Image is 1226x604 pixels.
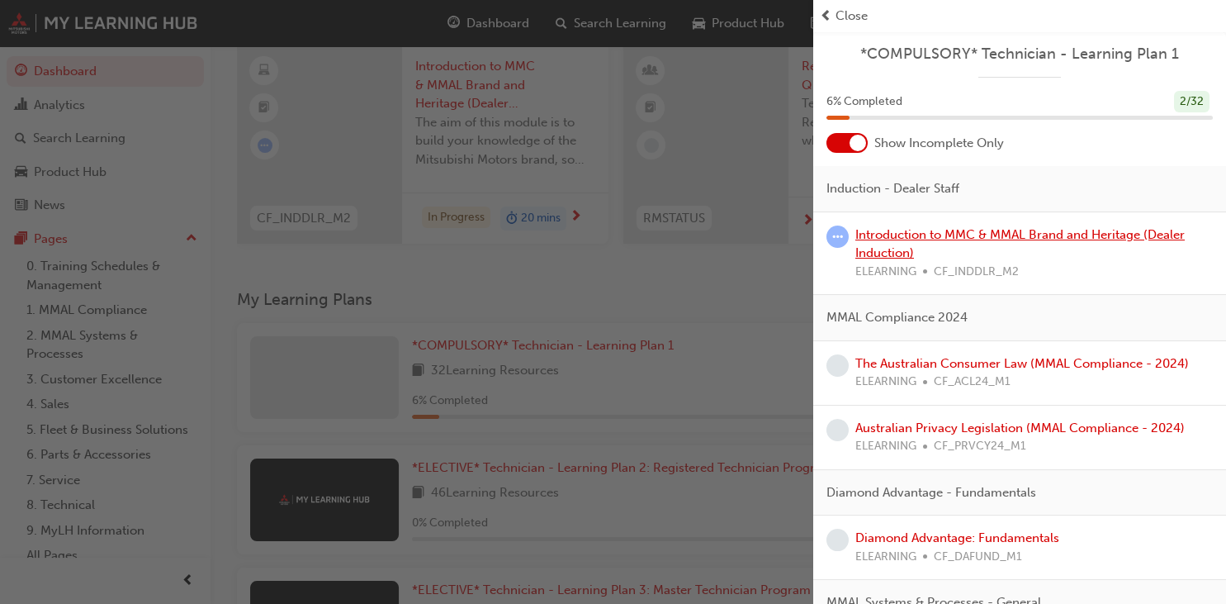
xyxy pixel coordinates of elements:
a: Australian Privacy Legislation (MMAL Compliance - 2024) [855,421,1185,435]
a: The Australian Consumer Law (MMAL Compliance - 2024) [855,356,1189,371]
a: Diamond Advantage: Fundamentals [855,530,1059,545]
a: Introduction to MMC & MMAL Brand and Heritage (Dealer Induction) [855,227,1185,261]
span: CF_DAFUND_M1 [934,548,1022,567]
span: MMAL Compliance 2024 [826,308,968,327]
span: Induction - Dealer Staff [826,179,959,198]
span: CF_INDDLR_M2 [934,263,1019,282]
span: CF_PRVCY24_M1 [934,437,1026,456]
button: prev-iconClose [820,7,1219,26]
span: learningRecordVerb_NONE-icon [826,529,849,551]
span: learningRecordVerb_ATTEMPT-icon [826,226,849,248]
span: Show Incomplete Only [874,134,1004,153]
span: 6 % Completed [826,93,902,112]
span: CF_ACL24_M1 [934,373,1011,392]
span: prev-icon [820,7,832,26]
span: ELEARNING [855,263,916,282]
a: *COMPULSORY* Technician - Learning Plan 1 [826,45,1213,64]
span: ELEARNING [855,373,916,392]
div: 2 / 32 [1174,91,1209,113]
span: ELEARNING [855,548,916,567]
span: learningRecordVerb_NONE-icon [826,354,849,377]
span: Close [835,7,868,26]
span: ELEARNING [855,437,916,456]
span: learningRecordVerb_NONE-icon [826,419,849,441]
span: Diamond Advantage - Fundamentals [826,483,1036,502]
